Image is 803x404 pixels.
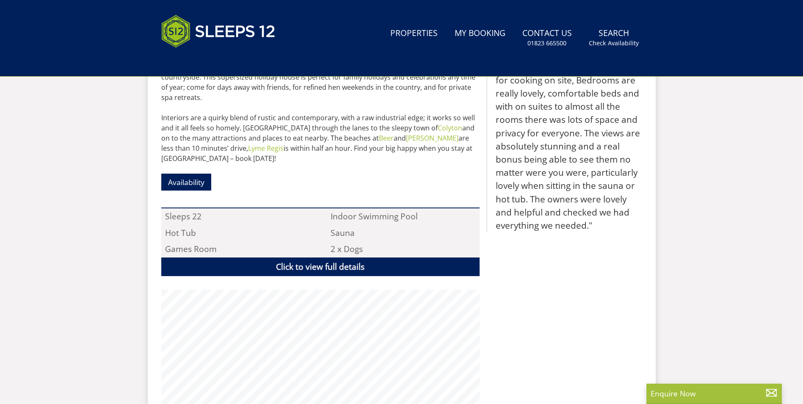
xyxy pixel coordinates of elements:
[248,144,284,153] a: Lyme Regis
[651,388,778,399] p: Enquire Now
[327,225,480,241] li: Sauna
[585,24,642,52] a: SearchCheck Availability
[161,174,211,190] a: Availability
[161,241,314,257] li: Games Room
[157,58,246,65] iframe: Customer reviews powered by Trustpilot
[387,24,441,43] a: Properties
[161,257,480,277] a: Click to view full details
[161,10,276,53] img: Sleeps 12
[451,24,509,43] a: My Booking
[161,21,480,163] p: Deep in the hills of , [PERSON_NAME] formed part of a working farm in the not-so-distant past. Fo...
[327,208,480,224] li: Indoor Swimming Pool
[161,208,314,224] li: Sleeps 22
[327,241,480,257] li: 2 x Dogs
[161,225,314,241] li: Hot Tub
[438,123,462,133] a: Colyton
[527,39,566,47] small: 01823 665500
[519,24,575,52] a: Contact Us01823 665500
[589,39,639,47] small: Check Availability
[379,133,394,143] a: Beer
[406,133,458,143] a: [PERSON_NAME]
